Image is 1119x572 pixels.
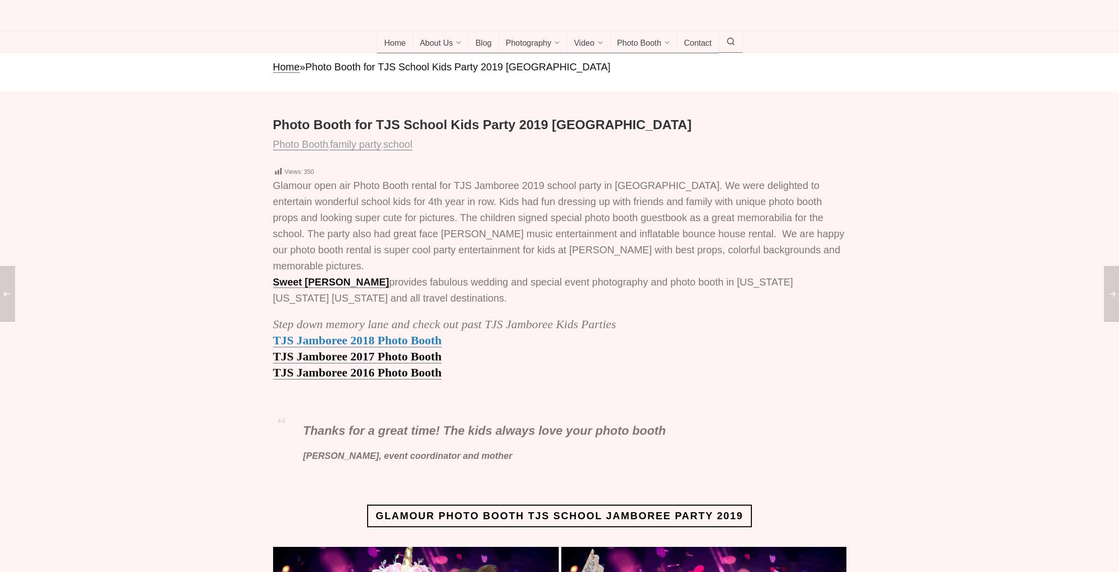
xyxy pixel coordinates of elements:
[367,505,752,527] h3: Glamour Photo Booth TJS School Jamboree Party 2019
[574,39,594,49] span: Video
[273,139,328,150] a: Photo Booth
[273,366,442,379] a: TJS Jamboree 2016 Photo Booth
[300,61,305,72] span: »
[505,39,551,49] span: Photography
[468,31,499,53] a: Blog
[304,168,314,175] span: 350
[273,366,442,379] strong: TJS Jamboree 2016 Photo Booth
[420,39,453,49] span: About Us
[273,117,846,134] h1: Photo Booth for TJS School Kids Party 2019 [GEOGRAPHIC_DATA]
[330,139,381,150] a: family party
[617,39,661,49] span: Photo Booth
[384,39,406,49] span: Home
[273,61,300,73] a: Home
[498,31,567,53] a: Photography
[303,422,846,440] h2: Thanks for a great time! The kids always love your photo booth
[684,39,712,49] span: Contact
[677,31,719,53] a: Contact
[273,334,442,347] a: TJS Jamboree 2018 Photo Booth
[413,31,469,53] a: About Us
[383,139,412,150] a: school
[273,177,846,306] p: Glamour open air Photo Booth rental for TJS Jamboree 2019 school party in [GEOGRAPHIC_DATA]. We w...
[567,31,611,53] a: Video
[273,350,442,363] strong: TJS Jamboree 2017 Photo Booth
[273,316,846,380] p: Step down memory lane and check out past TJS Jamboree Kids Parties
[303,451,512,461] cite: [PERSON_NAME], event coordinator and mother
[273,276,389,288] a: Sweet [PERSON_NAME]
[273,142,416,149] span: , ,
[377,31,413,53] a: Home
[475,39,491,49] span: Blog
[305,61,611,72] span: Photo Booth for TJS School Kids Party 2019 [GEOGRAPHIC_DATA]
[273,350,442,363] a: TJS Jamboree 2017 Photo Booth
[610,31,677,53] a: Photo Booth
[285,168,302,175] span: Views:
[273,60,846,74] nav: breadcrumbs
